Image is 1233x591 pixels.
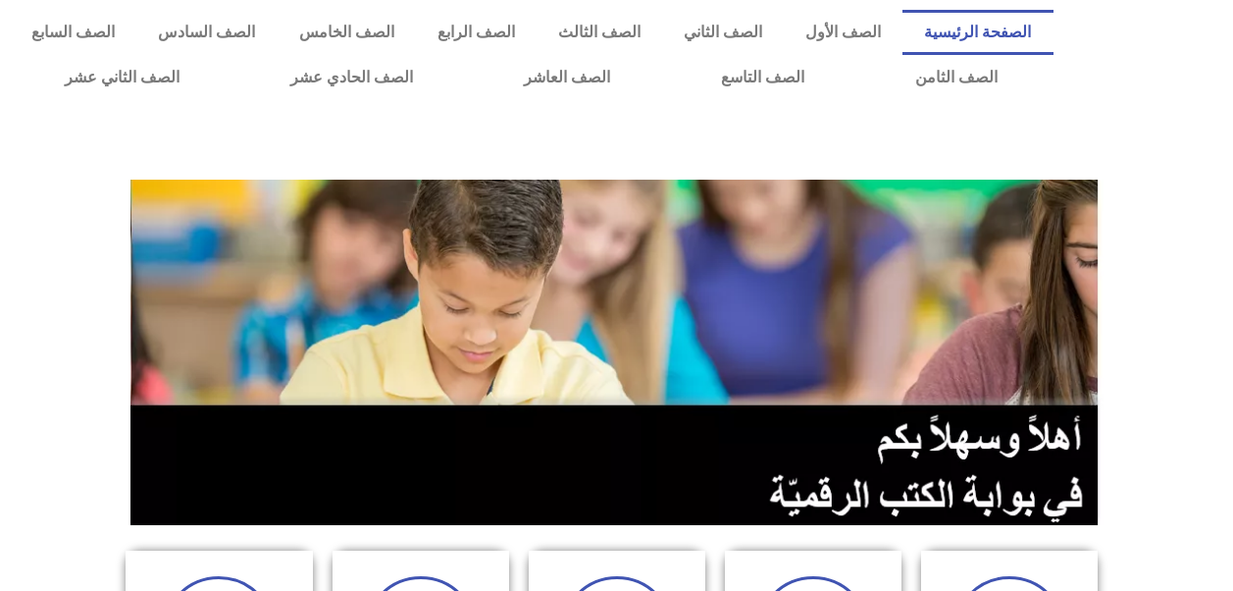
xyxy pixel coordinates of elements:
a: الصف الحادي عشر [235,55,469,100]
a: الصف الثالث [537,10,662,55]
a: الصف التاسع [666,55,860,100]
a: الصف السابع [10,10,136,55]
a: الصف الرابع [416,10,537,55]
a: الصف الثامن [860,55,1053,100]
a: الصف الثاني عشر [10,55,235,100]
a: الصف الخامس [277,10,415,55]
a: الصف العاشر [469,55,666,100]
a: الصف الأول [784,10,902,55]
a: الصف السادس [136,10,277,55]
a: الصفحة الرئيسية [902,10,1053,55]
a: الصف الثاني [662,10,784,55]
